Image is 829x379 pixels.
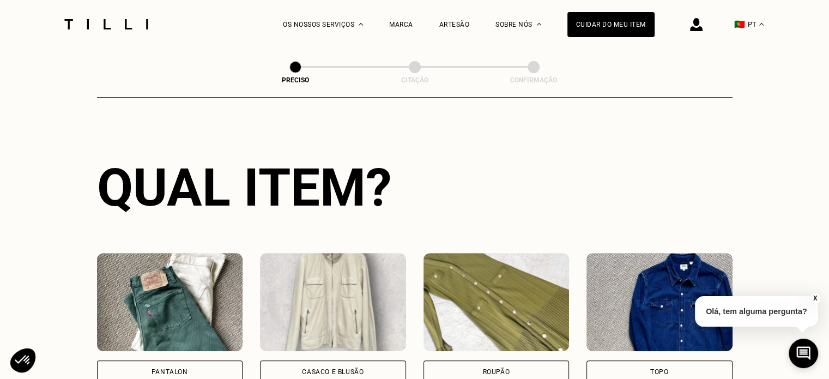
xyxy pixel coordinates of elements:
[241,76,350,84] div: Preciso
[439,21,470,28] a: Artesão
[97,157,733,218] div: Qual item?
[734,19,745,29] span: 🇵🇹
[360,76,469,84] div: Citação
[482,369,510,375] div: Roupão
[97,253,243,351] img: Tilli retouche votre Pantalon
[690,18,703,31] img: ícone de login
[359,23,363,26] img: Menu suspenso
[260,253,406,351] img: Tilli retouche votre Casaco e blusão
[479,76,588,84] div: Confirmação
[537,23,541,26] img: Menu suspenso sobre
[586,253,733,351] img: Tilli retouche votre Topo
[650,369,668,375] div: Topo
[423,253,570,351] img: Tilli retouche votre Roupão
[60,19,152,29] img: Logotipo do serviço de costura Tilli
[152,369,188,375] div: Pantalon
[759,23,764,26] img: menu déroulant
[302,369,364,375] div: Casaco e blusão
[567,12,655,37] a: Cuidar do meu item
[389,21,413,28] a: Marca
[810,292,821,304] button: X
[695,296,818,327] p: Olá, tem alguma pergunta?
